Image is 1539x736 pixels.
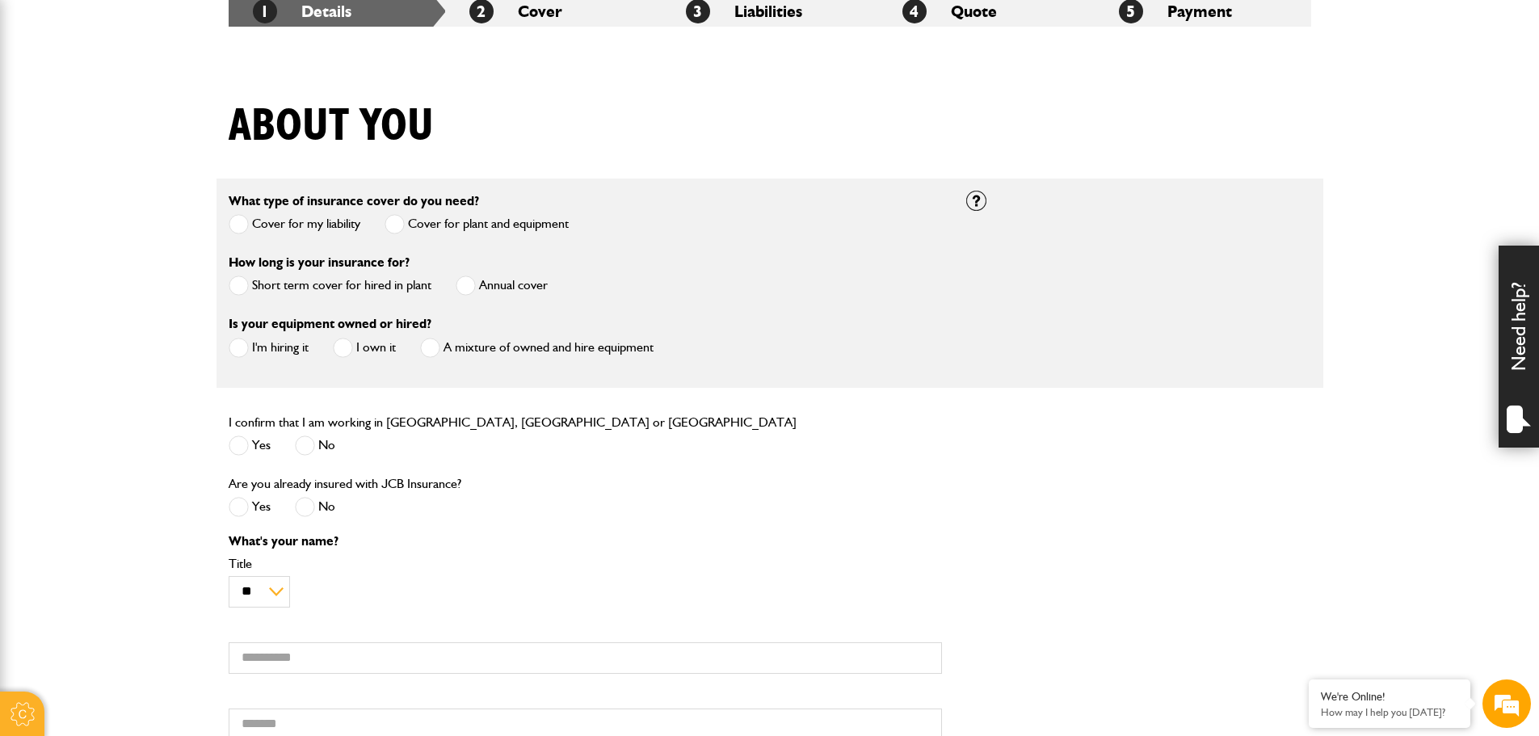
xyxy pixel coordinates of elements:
label: A mixture of owned and hire equipment [420,338,654,358]
label: No [295,497,335,517]
label: How long is your insurance for? [229,256,410,269]
p: What's your name? [229,535,942,548]
label: Yes [229,435,271,456]
p: How may I help you today? [1321,706,1458,718]
label: I own it [333,338,396,358]
label: I'm hiring it [229,338,309,358]
div: We're Online! [1321,690,1458,704]
label: I confirm that I am working in [GEOGRAPHIC_DATA], [GEOGRAPHIC_DATA] or [GEOGRAPHIC_DATA] [229,416,797,429]
label: Yes [229,497,271,517]
label: Is your equipment owned or hired? [229,318,431,330]
input: Enter your phone number [21,245,295,280]
textarea: Type your message and hit 'Enter' [21,292,295,484]
div: Need help? [1499,246,1539,448]
input: Enter your last name [21,149,295,185]
label: Title [229,557,942,570]
input: Enter your email address [21,197,295,233]
label: Are you already insured with JCB Insurance? [229,477,461,490]
h1: About you [229,99,434,154]
label: No [295,435,335,456]
label: Short term cover for hired in plant [229,275,431,296]
div: Minimize live chat window [265,8,304,47]
em: Start Chat [220,498,293,519]
label: Annual cover [456,275,548,296]
label: Cover for plant and equipment [385,214,569,234]
label: What type of insurance cover do you need? [229,195,479,208]
img: d_20077148190_company_1631870298795_20077148190 [27,90,68,112]
div: Chat with us now [84,90,271,111]
label: Cover for my liability [229,214,360,234]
